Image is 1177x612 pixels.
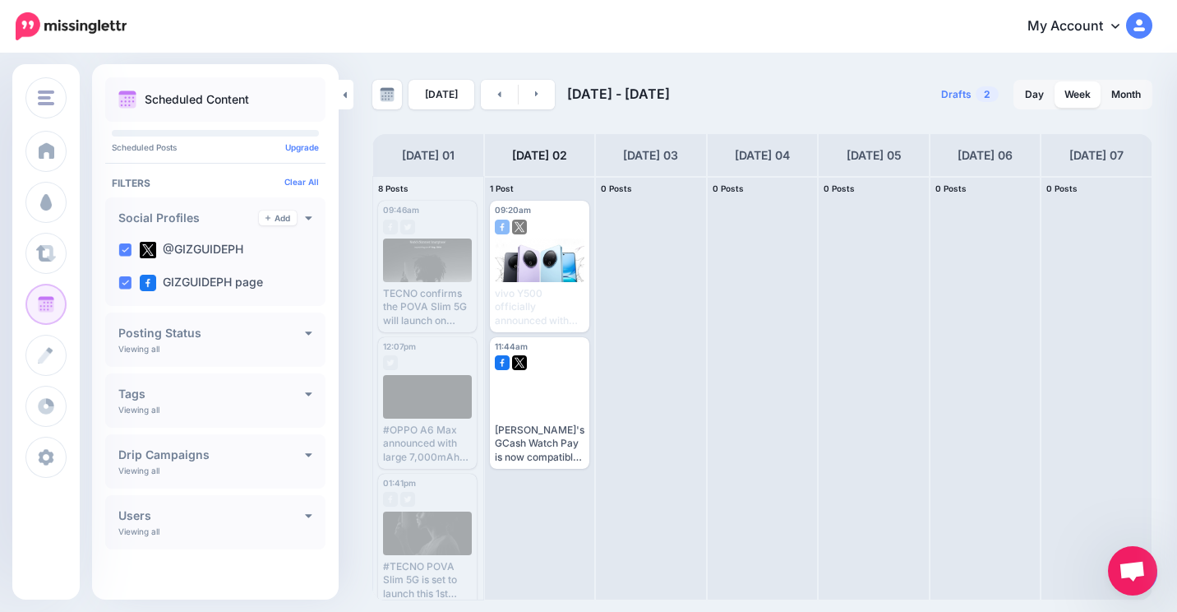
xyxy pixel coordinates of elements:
[931,80,1009,109] a: Drafts2
[383,341,416,351] span: 12:07pm
[38,90,54,105] img: menu.png
[118,344,159,354] p: Viewing all
[495,220,510,234] img: facebook-square.png
[383,424,472,464] div: #OPPO A6 Max announced with large 7,000mAh battery and Snapdragon 7 Gen 3. Read here: [URL][DOMAI...
[512,220,527,234] img: twitter-square.png
[259,211,297,225] a: Add
[383,355,398,370] img: twitter-grey-square.png
[383,205,419,215] span: 09:46am
[402,146,455,165] h4: [DATE] 01
[284,177,319,187] a: Clear All
[140,242,243,258] label: @GIZGUIDEPH
[380,87,395,102] img: calendar-grey-darker.png
[512,355,527,370] img: twitter-square.png
[118,405,159,415] p: Viewing all
[495,287,585,327] div: vivo Y500 officially announced with 8,200mAh battery, Dimensity 7300, and IP68/69/69+ rating. Rea...
[601,183,632,193] span: 0 Posts
[400,220,415,234] img: twitter-grey-square.png
[935,183,967,193] span: 0 Posts
[623,146,678,165] h4: [DATE] 03
[118,327,305,339] h4: Posting Status
[976,86,999,102] span: 2
[383,220,398,234] img: facebook-grey-square.png
[1015,81,1054,108] a: Day
[118,449,305,461] h4: Drip Campaigns
[118,526,159,536] p: Viewing all
[112,177,319,189] h4: Filters
[118,510,305,522] h4: Users
[824,183,855,193] span: 0 Posts
[713,183,744,193] span: 0 Posts
[400,492,415,507] img: twitter-grey-square.png
[285,142,319,152] a: Upgrade
[383,287,472,327] div: TECNO confirms the POVA Slim 5G will launch on [DATE] as the world's slimmest curved phone.
[567,86,670,102] span: [DATE] - [DATE]
[383,492,398,507] img: facebook-grey-square.png
[958,146,1013,165] h4: [DATE] 06
[16,12,127,40] img: Missinglettr
[140,242,156,258] img: twitter-square.png
[1101,81,1151,108] a: Month
[118,466,159,475] p: Viewing all
[118,90,136,109] img: calendar.png
[378,183,408,193] span: 8 Posts
[1011,7,1152,47] a: My Account
[490,183,514,193] span: 1 Post
[145,94,249,105] p: Scheduled Content
[112,143,319,151] p: Scheduled Posts
[495,424,585,464] div: [PERSON_NAME]'s GCash Watch Pay is now compatible with iOS users! Read here: [URL][DOMAIN_NAME]
[1046,183,1078,193] span: 0 Posts
[495,341,528,351] span: 11:44am
[408,80,474,109] a: [DATE]
[735,146,790,165] h4: [DATE] 04
[512,146,567,165] h4: [DATE] 02
[383,560,472,600] div: #TECNO POVA Slim 5G is set to launch this 1st week of September. Read here: [URL][DOMAIN_NAME]
[495,205,531,215] span: 09:20am
[383,478,416,488] span: 01:41pm
[1055,81,1101,108] a: Week
[1069,146,1124,165] h4: [DATE] 07
[140,275,156,291] img: facebook-square.png
[941,90,972,100] span: Drafts
[847,146,902,165] h4: [DATE] 05
[118,388,305,400] h4: Tags
[140,275,263,291] label: GIZGUIDEPH page
[118,212,259,224] h4: Social Profiles
[495,355,510,370] img: facebook-square.png
[1108,546,1157,596] a: Open chat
